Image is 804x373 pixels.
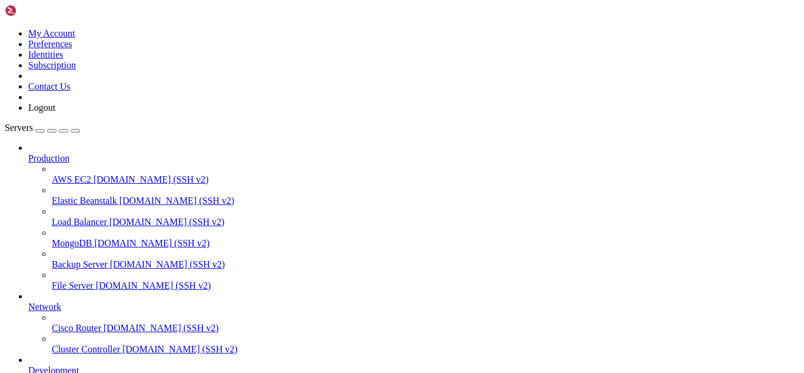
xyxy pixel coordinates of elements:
[28,291,799,355] li: Network
[52,259,108,269] span: Backup Server
[5,123,33,133] span: Servers
[52,270,799,291] li: File Server [DOMAIN_NAME] (SSH v2)
[28,39,72,49] a: Preferences
[52,238,92,248] span: MongoDB
[52,227,799,249] li: MongoDB [DOMAIN_NAME] (SSH v2)
[52,196,117,206] span: Elastic Beanstalk
[52,344,120,354] span: Cluster Controller
[52,280,94,291] span: File Server
[110,259,225,269] span: [DOMAIN_NAME] (SSH v2)
[28,49,64,60] a: Identities
[28,103,55,113] a: Logout
[119,196,235,206] span: [DOMAIN_NAME] (SSH v2)
[52,249,799,270] li: Backup Server [DOMAIN_NAME] (SSH v2)
[5,5,72,16] img: Shellngn
[52,238,799,249] a: MongoDB [DOMAIN_NAME] (SSH v2)
[52,174,799,185] a: AWS EC2 [DOMAIN_NAME] (SSH v2)
[52,196,799,206] a: Elastic Beanstalk [DOMAIN_NAME] (SSH v2)
[52,312,799,334] li: Cisco Router [DOMAIN_NAME] (SSH v2)
[52,344,799,355] a: Cluster Controller [DOMAIN_NAME] (SSH v2)
[94,174,209,184] span: [DOMAIN_NAME] (SSH v2)
[28,153,799,164] a: Production
[28,302,61,312] span: Network
[52,280,799,291] a: File Server [DOMAIN_NAME] (SSH v2)
[122,344,238,354] span: [DOMAIN_NAME] (SSH v2)
[52,323,799,334] a: Cisco Router [DOMAIN_NAME] (SSH v2)
[52,259,799,270] a: Backup Server [DOMAIN_NAME] (SSH v2)
[52,323,101,333] span: Cisco Router
[52,217,107,227] span: Load Balancer
[28,81,71,91] a: Contact Us
[52,185,799,206] li: Elastic Beanstalk [DOMAIN_NAME] (SSH v2)
[109,217,225,227] span: [DOMAIN_NAME] (SSH v2)
[52,206,799,227] li: Load Balancer [DOMAIN_NAME] (SSH v2)
[28,28,75,38] a: My Account
[28,302,799,312] a: Network
[94,238,210,248] span: [DOMAIN_NAME] (SSH v2)
[5,123,80,133] a: Servers
[52,174,91,184] span: AWS EC2
[104,323,219,333] span: [DOMAIN_NAME] (SSH v2)
[28,60,76,70] a: Subscription
[52,217,799,227] a: Load Balancer [DOMAIN_NAME] (SSH v2)
[28,143,799,291] li: Production
[28,153,69,163] span: Production
[96,280,211,291] span: [DOMAIN_NAME] (SSH v2)
[52,164,799,185] li: AWS EC2 [DOMAIN_NAME] (SSH v2)
[52,334,799,355] li: Cluster Controller [DOMAIN_NAME] (SSH v2)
